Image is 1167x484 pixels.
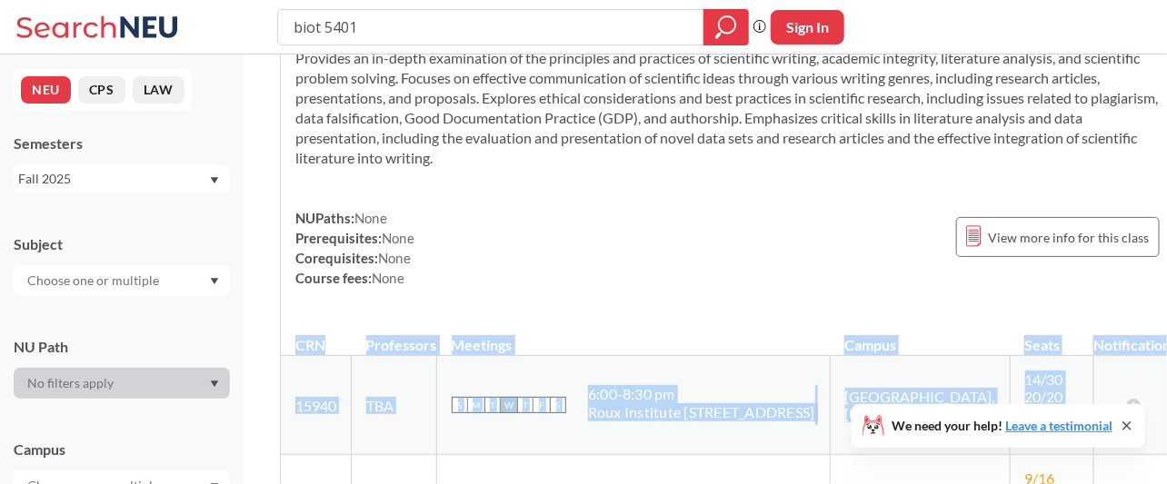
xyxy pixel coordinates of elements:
[295,208,414,288] div: NUPaths: Prerequisites: Corequisites: Course fees:
[534,397,550,413] span: F
[715,15,737,40] svg: magnifying glass
[588,385,815,403] div: 6:00 - 8:30 pm
[210,177,219,184] svg: Dropdown arrow
[14,265,230,296] div: Dropdown arrow
[354,210,387,226] span: None
[210,278,219,285] svg: Dropdown arrow
[1025,388,1074,440] span: 20/20 Waitlist Seats
[372,270,404,286] span: None
[295,48,1163,168] section: Provides an in-depth examination of the principles and practices of scientific writing, academic ...
[830,317,1010,356] th: Campus
[14,368,230,399] div: Dropdown arrow
[484,397,501,413] span: T
[1010,317,1093,356] th: Seats
[378,250,411,266] span: None
[1005,418,1112,433] a: Leave a testimonial
[550,397,566,413] span: S
[133,76,185,104] button: LAW
[830,356,1010,455] td: [GEOGRAPHIC_DATA], [US_STATE]
[14,337,230,357] div: NU Path
[14,440,230,459] div: Campus
[892,420,1112,432] span: We need your help!
[14,234,230,254] div: Subject
[352,356,437,455] td: TBA
[295,397,336,414] a: 15940
[771,10,844,44] button: Sign In
[78,76,125,104] button: CPS
[14,133,230,153] div: Semesters
[18,270,171,291] input: Choose one or multiple
[210,380,219,388] svg: Dropdown arrow
[703,9,749,45] div: magnifying glass
[21,76,71,104] button: NEU
[501,397,517,413] span: W
[989,226,1150,249] span: View more info for this class
[1025,370,1063,388] span: 14 / 30
[588,403,815,421] div: Roux Institute [STREET_ADDRESS]
[452,397,468,413] span: S
[437,317,831,356] th: Meetings
[517,397,534,413] span: T
[382,230,414,246] span: None
[18,169,208,189] div: Fall 2025
[468,397,484,413] span: M
[14,164,230,193] div: Fall 2025Dropdown arrow
[295,335,325,355] div: CRN
[292,12,691,43] input: Class, professor, course number, "phrase"
[352,317,437,356] th: Professors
